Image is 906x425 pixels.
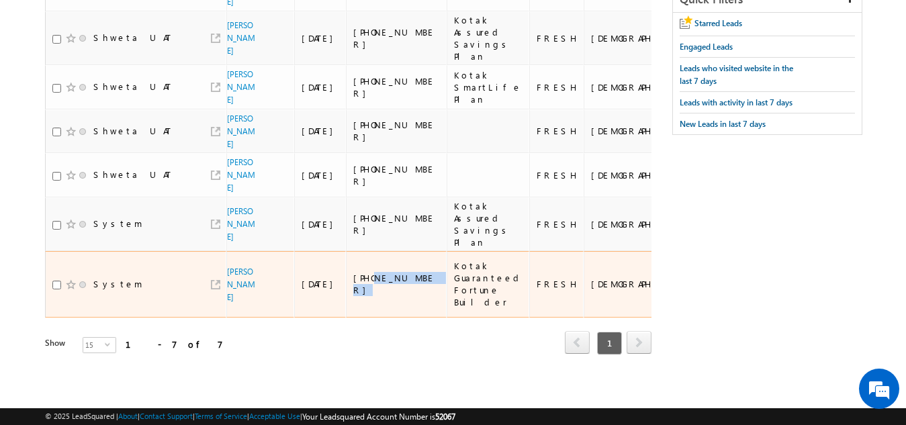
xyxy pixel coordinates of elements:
[353,75,441,99] div: [PHONE_NUMBER]
[83,338,105,352] span: 15
[591,218,695,230] div: [DEMOGRAPHIC_DATA]
[302,81,340,93] div: [DATE]
[93,32,172,44] div: Shweta UAT
[302,32,340,44] div: [DATE]
[353,163,441,187] div: [PHONE_NUMBER]
[591,278,695,290] div: [DEMOGRAPHIC_DATA]
[118,412,138,420] a: About
[302,278,340,290] div: [DATE]
[353,212,441,236] div: [PHONE_NUMBER]
[227,20,255,56] a: [PERSON_NAME]
[627,332,651,354] a: next
[537,125,578,137] div: FRESH
[454,69,524,105] div: Kotak SmartLife Plan
[454,14,524,62] div: Kotak Assured Savings Plan
[591,169,695,181] div: [DEMOGRAPHIC_DATA]
[537,169,578,181] div: FRESH
[17,124,245,318] textarea: Type your message and hit 'Enter'
[45,337,72,349] div: Show
[680,97,792,107] span: Leads with activity in last 7 days
[302,412,455,422] span: Your Leadsquared Account Number is
[597,332,622,355] span: 1
[454,200,524,248] div: Kotak Assured Savings Plan
[680,42,733,52] span: Engaged Leads
[227,157,255,193] a: [PERSON_NAME]
[93,125,172,137] div: Shweta UAT
[537,81,578,93] div: FRESH
[435,412,455,422] span: 52067
[302,218,340,230] div: [DATE]
[23,70,56,88] img: d_60004797649_company_0_60004797649
[93,81,172,93] div: Shweta UAT
[183,330,244,348] em: Start Chat
[227,267,255,302] a: [PERSON_NAME]
[227,206,255,242] a: [PERSON_NAME]
[105,341,116,347] span: select
[694,18,742,28] span: Starred Leads
[227,113,255,149] a: [PERSON_NAME]
[195,412,247,420] a: Terms of Service
[126,336,223,352] div: 1 - 7 of 7
[140,412,193,420] a: Contact Support
[565,331,590,354] span: prev
[591,81,695,93] div: [DEMOGRAPHIC_DATA]
[302,125,340,137] div: [DATE]
[591,32,695,44] div: [DEMOGRAPHIC_DATA]
[565,332,590,354] a: prev
[537,32,578,44] div: FRESH
[591,125,695,137] div: [DEMOGRAPHIC_DATA]
[227,69,255,105] a: [PERSON_NAME]
[680,63,793,86] span: Leads who visited website in the last 7 days
[93,278,142,290] div: System
[353,26,441,50] div: [PHONE_NUMBER]
[220,7,253,39] div: Minimize live chat window
[454,260,524,308] div: Kotak Guaranteed Fortune Builder
[627,331,651,354] span: next
[45,410,455,423] span: © 2025 LeadSquared | | | | |
[537,278,578,290] div: FRESH
[353,272,441,296] div: [PHONE_NUMBER]
[93,169,172,181] div: Shweta UAT
[353,119,441,143] div: [PHONE_NUMBER]
[70,70,226,88] div: Chat with us now
[537,218,578,230] div: FRESH
[680,119,766,129] span: New Leads in last 7 days
[302,169,340,181] div: [DATE]
[249,412,300,420] a: Acceptable Use
[93,218,142,230] div: System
